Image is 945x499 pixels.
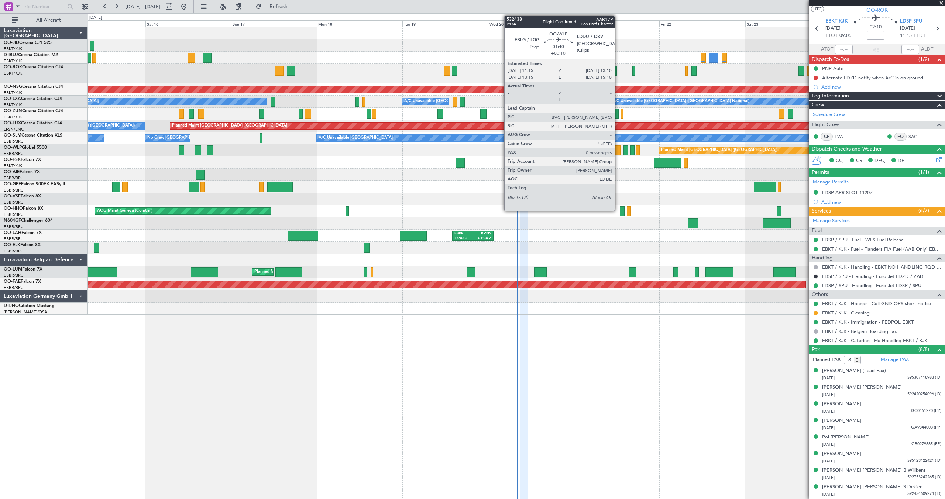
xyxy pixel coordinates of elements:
a: OO-ZUNCessna Citation CJ4 [4,109,63,113]
a: OO-HHOFalcon 8X [4,206,43,211]
a: EBKT / KJK - Belgian Boarding Tax [822,328,897,334]
div: 14:03 Z [454,236,473,241]
span: [DATE] [822,392,835,398]
span: Crew [812,101,824,109]
span: OO-LXA [4,97,21,101]
a: D-IJHOCitation Mustang [4,304,55,308]
a: EBBR/BRU [4,273,24,278]
a: OO-ELKFalcon 8X [4,243,41,247]
span: Dispatch Checks and Weather [812,145,882,154]
div: A/C Unavailable [GEOGRAPHIC_DATA] ([GEOGRAPHIC_DATA] National) [612,96,749,107]
div: [PERSON_NAME] [822,417,861,424]
span: 592454609274 (ID) [907,491,941,497]
a: EBBR/BRU [4,224,24,230]
span: [DATE] [822,442,835,447]
span: Services [812,207,831,216]
a: OO-GPEFalcon 900EX EASy II [4,182,65,186]
a: EBKT / KJK - Fuel - Flanders FIA Fuel (AAB Only) EBKT / KJK [822,246,941,252]
span: 11:15 [900,32,912,39]
span: All Aircraft [19,18,78,23]
span: (6/7) [918,207,929,214]
a: OO-FSXFalcon 7X [4,158,41,162]
div: Pol [PERSON_NAME] [822,434,870,441]
span: OO-ROK [866,6,888,14]
a: OO-SLMCessna Citation XLS [4,133,62,138]
button: Refresh [252,1,296,13]
div: Sat 23 [745,20,831,27]
a: LDSP / SPU - Fuel - WFS Fuel Release [822,237,904,243]
div: No Crew [GEOGRAPHIC_DATA] ([GEOGRAPHIC_DATA] National) [147,133,271,144]
a: LDSP / SPU - Handling - Euro Jet LDZD / ZAD [822,273,924,279]
span: D-IJHO [4,304,19,308]
div: [PERSON_NAME] (Lead Pax) [822,367,886,375]
span: OO-LUM [4,267,22,272]
div: Tue 19 [402,20,488,27]
span: Dispatch To-Dos [812,55,849,64]
span: OO-FAE [4,279,21,284]
span: [DATE] [822,425,835,431]
span: OO-LUX [4,121,21,125]
span: [DATE] - [DATE] [126,3,160,10]
a: EBBR/BRU [4,285,24,290]
button: UTC [811,6,824,12]
span: [DATE] [825,25,841,32]
a: LFSN/ENC [4,127,24,132]
div: Fri 15 [59,20,145,27]
a: EBKT / KJK - Immigration - FEDPOL EBKT [822,319,914,325]
a: EBBR/BRU [4,175,24,181]
input: --:-- [835,45,853,54]
span: DP [898,157,904,165]
div: AOG Maint Geneva (Cointrin) [97,206,152,217]
span: 595123122421 (ID) [907,458,941,464]
span: Others [812,290,828,299]
a: OO-LXACessna Citation CJ4 [4,97,62,101]
label: Planned PAX [813,356,841,364]
span: EBKT KJK [825,18,848,25]
div: Add new [821,199,941,205]
span: LDSP SPU [900,18,922,25]
a: EBKT/KJK [4,102,22,108]
div: [PERSON_NAME] [822,450,861,458]
div: A/C Unavailable [GEOGRAPHIC_DATA] [319,133,393,144]
a: Manage PAX [881,356,909,364]
a: EBBR/BRU [4,248,24,254]
a: OO-ROKCessna Citation CJ4 [4,65,63,69]
span: 09:05 [839,32,851,39]
div: 01:36 Z [473,236,491,241]
div: Fri 22 [659,20,745,27]
span: OO-ZUN [4,109,22,113]
div: Alternate LDZD notify when A/C in on ground [822,75,923,81]
div: [PERSON_NAME] [PERSON_NAME] B Wilikens [822,467,926,474]
span: [DATE] [822,475,835,481]
a: OO-VSFFalcon 8X [4,194,41,199]
a: EBKT/KJK [4,90,22,96]
span: N604GF [4,218,21,223]
div: EBBR [454,231,473,236]
div: Sat 16 [145,20,231,27]
div: LDSP ARR SLOT 1120Z [822,189,873,196]
a: EBKT/KJK [4,114,22,120]
span: 02:10 [870,24,882,31]
a: EBKT / KJK - Cleaning [822,310,870,316]
span: Handling [812,254,833,262]
span: OO-VSF [4,194,21,199]
a: EBKT/KJK [4,163,22,169]
a: EBKT / KJK - Handling - EBKT NO HANDLING RQD FOR CJ [822,264,941,270]
div: PNR Auto [822,65,844,72]
a: N604GFChallenger 604 [4,218,53,223]
div: KVNY [473,231,491,236]
a: OO-FAEFalcon 7X [4,279,41,284]
span: ETOT [825,32,838,39]
span: 592420254096 (ID) [907,391,941,398]
div: [PERSON_NAME] [PERSON_NAME] S Dekien [822,483,922,491]
span: OO-GPE [4,182,21,186]
span: OO-FSX [4,158,21,162]
div: No Crew Paris ([GEOGRAPHIC_DATA]) [62,120,135,131]
span: DFC, [874,157,886,165]
a: EBKT/KJK [4,58,22,64]
a: EBBR/BRU [4,200,24,205]
a: EBBR/BRU [4,187,24,193]
span: (8/8) [918,345,929,353]
div: Mon 18 [317,20,402,27]
a: Manage Services [813,217,850,225]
